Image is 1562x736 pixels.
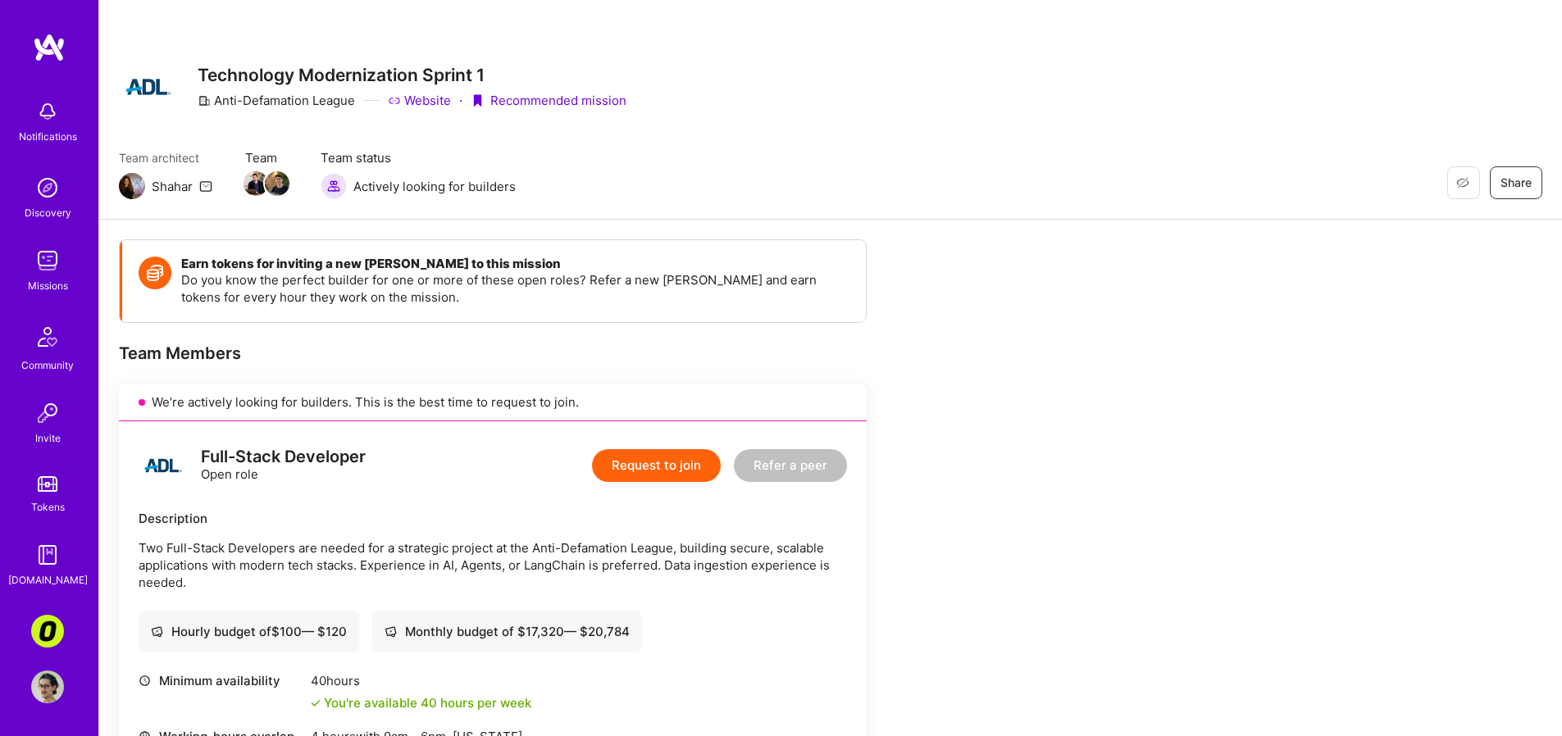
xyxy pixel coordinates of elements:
[388,92,451,109] a: Website
[311,698,321,708] i: icon Check
[1490,166,1542,199] button: Share
[151,625,163,638] i: icon Cash
[181,271,849,306] p: Do you know the perfect builder for one or more of these open roles? Refer a new [PERSON_NAME] an...
[151,623,347,640] div: Hourly budget of $ 100 — $ 120
[734,449,847,482] button: Refer a peer
[119,343,867,364] div: Team Members
[311,694,531,711] div: You're available 40 hours per week
[139,441,188,490] img: logo
[33,33,66,62] img: logo
[198,94,211,107] i: icon CompanyGray
[119,173,145,199] img: Team Architect
[321,149,516,166] span: Team status
[311,672,531,689] div: 40 hours
[31,95,64,128] img: bell
[1456,176,1469,189] i: icon EyeClosed
[28,277,68,294] div: Missions
[139,257,171,289] img: Token icon
[21,357,74,374] div: Community
[181,257,849,271] h4: Earn tokens for inviting a new [PERSON_NAME] to this mission
[152,178,193,195] div: Shahar
[592,449,721,482] button: Request to join
[119,384,867,421] div: We’re actively looking for builders. This is the best time to request to join.
[31,397,64,429] img: Invite
[353,178,516,195] span: Actively looking for builders
[31,244,64,277] img: teamwork
[31,615,64,647] img: Corner3: Building an AI User Researcher
[8,571,88,588] div: [DOMAIN_NAME]
[265,171,289,196] img: Team Member Avatar
[471,94,484,107] i: icon PurpleRibbon
[139,675,151,687] i: icon Clock
[201,448,366,466] div: Full-Stack Developer
[139,672,303,689] div: Minimum availability
[245,170,266,198] a: Team Member Avatar
[31,498,65,516] div: Tokens
[119,57,178,116] img: Company Logo
[266,170,288,198] a: Team Member Avatar
[198,65,626,85] h3: Technology Modernization Sprint 1
[471,92,626,109] div: Recommended mission
[119,149,212,166] span: Team architect
[28,317,67,357] img: Community
[244,171,268,196] img: Team Member Avatar
[31,670,64,703] img: User Avatar
[459,92,462,109] div: ·
[385,623,630,640] div: Monthly budget of $ 17,320 — $ 20,784
[245,149,288,166] span: Team
[321,173,347,199] img: Actively looking for builders
[35,429,61,447] div: Invite
[139,539,847,591] p: Two Full-Stack Developers are needed for a strategic project at the Anti-Defamation League, build...
[198,92,355,109] div: Anti-Defamation League
[38,476,57,492] img: tokens
[1501,175,1532,191] span: Share
[27,670,68,703] a: User Avatar
[31,538,64,571] img: guide book
[19,128,77,145] div: Notifications
[385,625,397,638] i: icon Cash
[27,615,68,647] a: Corner3: Building an AI User Researcher
[25,204,71,221] div: Discovery
[31,171,64,204] img: discovery
[201,448,366,483] div: Open role
[139,510,847,527] div: Description
[199,179,212,193] i: icon Mail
